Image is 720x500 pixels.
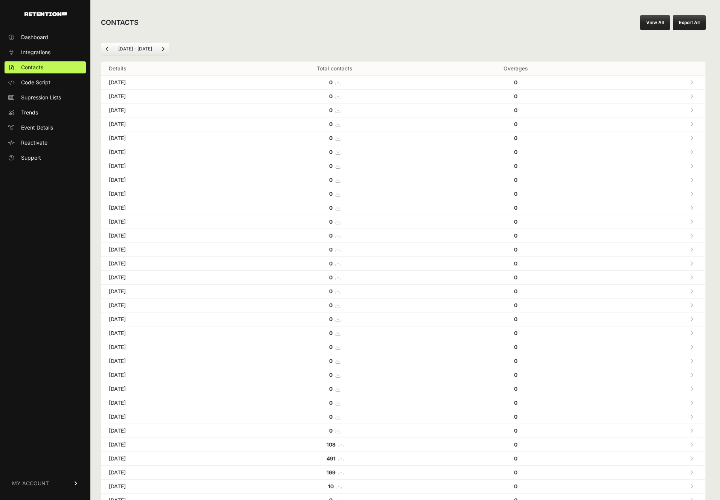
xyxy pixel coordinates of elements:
[24,12,67,16] img: Retention.com
[514,274,517,280] strong: 0
[233,62,436,76] th: Total contacts
[329,79,333,85] strong: 0
[329,121,333,127] strong: 0
[514,149,517,155] strong: 0
[101,299,233,312] td: [DATE]
[328,483,334,489] strong: 10
[5,107,86,119] a: Trends
[514,191,517,197] strong: 0
[101,187,233,201] td: [DATE]
[5,46,86,58] a: Integrations
[329,163,333,169] strong: 0
[101,104,233,117] td: [DATE]
[329,427,333,434] strong: 0
[21,139,47,146] span: Reactivate
[101,382,233,396] td: [DATE]
[514,79,517,85] strong: 0
[329,399,333,406] strong: 0
[514,399,517,406] strong: 0
[21,49,50,56] span: Integrations
[101,354,233,368] td: [DATE]
[514,483,517,489] strong: 0
[514,455,517,462] strong: 0
[514,232,517,239] strong: 0
[101,201,233,215] td: [DATE]
[514,302,517,308] strong: 0
[514,413,517,420] strong: 0
[326,455,343,462] a: 491
[21,34,48,41] span: Dashboard
[101,145,233,159] td: [DATE]
[329,246,333,253] strong: 0
[157,43,169,55] a: Next
[514,260,517,267] strong: 0
[12,480,49,487] span: MY ACCOUNT
[640,15,670,30] a: View All
[329,260,333,267] strong: 0
[329,330,333,336] strong: 0
[101,43,113,55] a: Previous
[514,218,517,225] strong: 0
[329,204,333,211] strong: 0
[514,372,517,378] strong: 0
[329,107,333,113] strong: 0
[5,472,86,495] a: MY ACCOUNT
[101,285,233,299] td: [DATE]
[514,316,517,322] strong: 0
[5,91,86,104] a: Supression Lists
[101,173,233,187] td: [DATE]
[514,163,517,169] strong: 0
[101,76,233,90] td: [DATE]
[101,131,233,145] td: [DATE]
[514,386,517,392] strong: 0
[5,137,86,149] a: Reactivate
[101,452,233,466] td: [DATE]
[329,413,333,420] strong: 0
[101,312,233,326] td: [DATE]
[436,62,595,76] th: Overages
[101,257,233,271] td: [DATE]
[5,122,86,134] a: Event Details
[329,274,333,280] strong: 0
[329,149,333,155] strong: 0
[101,340,233,354] td: [DATE]
[21,79,50,86] span: Code Script
[329,177,333,183] strong: 0
[329,386,333,392] strong: 0
[113,46,157,52] li: [DATE] - [DATE]
[101,410,233,424] td: [DATE]
[514,358,517,364] strong: 0
[326,441,343,448] a: 108
[5,31,86,43] a: Dashboard
[514,441,517,448] strong: 0
[514,204,517,211] strong: 0
[21,124,53,131] span: Event Details
[101,17,139,28] h2: CONTACTS
[514,427,517,434] strong: 0
[326,441,336,448] strong: 108
[101,424,233,438] td: [DATE]
[101,243,233,257] td: [DATE]
[101,396,233,410] td: [DATE]
[514,93,517,99] strong: 0
[514,330,517,336] strong: 0
[21,94,61,101] span: Supression Lists
[329,218,333,225] strong: 0
[101,159,233,173] td: [DATE]
[329,232,333,239] strong: 0
[5,76,86,88] a: Code Script
[329,358,333,364] strong: 0
[514,246,517,253] strong: 0
[329,372,333,378] strong: 0
[326,455,336,462] strong: 491
[329,288,333,294] strong: 0
[514,469,517,476] strong: 0
[329,344,333,350] strong: 0
[329,135,333,141] strong: 0
[101,326,233,340] td: [DATE]
[329,302,333,308] strong: 0
[329,93,333,99] strong: 0
[329,316,333,322] strong: 0
[329,191,333,197] strong: 0
[514,107,517,113] strong: 0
